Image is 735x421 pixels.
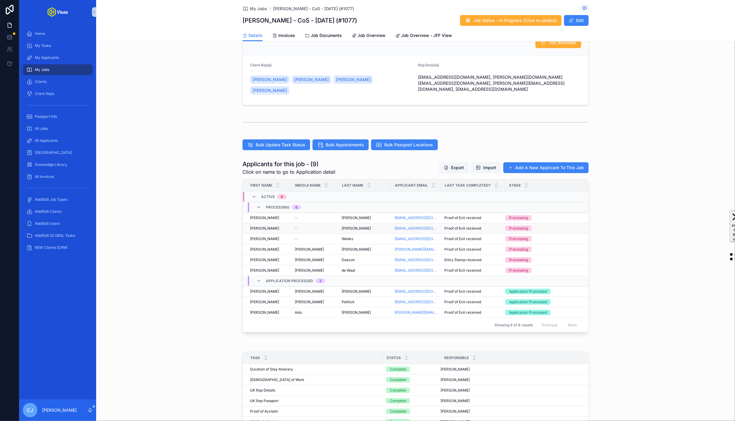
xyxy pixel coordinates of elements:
[395,226,437,231] a: [EMAIL_ADDRESS][DOMAIN_NAME]
[390,409,406,414] div: Complete
[250,367,293,372] span: Duration of Stay Itinerary
[35,91,54,96] span: Client Reps
[295,258,334,262] a: [PERSON_NAME]
[295,226,298,231] span: --
[471,162,501,173] button: Import
[35,162,67,167] span: Knowledge Library
[35,150,72,155] span: [GEOGRAPHIC_DATA]
[242,16,357,25] h1: [PERSON_NAME] - CoS - [DATE] (#1077)
[250,63,272,67] span: Client Rep(s)
[509,268,528,273] div: Processing
[295,268,334,273] a: [PERSON_NAME]
[23,40,93,51] a: My Tasks
[390,388,406,393] div: Complete
[250,86,289,95] a: [PERSON_NAME]
[509,215,528,221] div: Processing
[35,197,67,202] span: Add/Edit Job Types
[352,30,386,42] a: Job Overview
[256,142,305,148] span: Bulk Update Task Status
[342,268,387,273] a: de Waal
[509,183,521,188] span: Stage
[250,289,288,294] a: [PERSON_NAME]
[342,289,371,294] span: [PERSON_NAME]
[295,247,324,252] span: [PERSON_NAME]
[483,165,496,171] span: Import
[23,206,93,217] a: Add/Edit Clients
[395,289,437,294] a: [EMAIL_ADDRESS][DOMAIN_NAME]
[395,236,437,241] a: [EMAIL_ADDRESS][DOMAIN_NAME]
[509,289,547,294] div: Application Processed
[250,236,279,241] span: [PERSON_NAME]
[342,310,387,315] a: [PERSON_NAME]
[295,300,334,304] a: [PERSON_NAME]
[295,183,321,188] span: Middle Name
[342,258,355,262] span: Deacon
[535,37,581,48] button: Job Reminder
[35,126,48,131] span: All Jobs
[295,236,334,241] a: --
[250,183,272,188] span: First Name
[23,135,93,146] a: All Applicants
[495,323,533,328] span: Showing 9 of 9 results
[295,310,334,315] a: Asis
[242,30,263,41] a: Details
[23,76,93,87] a: Clients
[294,77,329,83] span: [PERSON_NAME]
[509,299,547,305] div: Application Processed
[250,409,278,414] span: Proof of Acclaim
[473,17,557,23] span: Job Status - In Progress (Click to update)
[509,236,528,242] div: Processing
[272,30,295,42] a: Invoices
[441,367,470,372] span: [PERSON_NAME]
[334,75,373,84] a: [PERSON_NAME]
[295,258,324,262] span: [PERSON_NAME]
[395,215,437,220] a: [EMAIL_ADDRESS][DOMAIN_NAME]
[444,355,469,360] span: Responsible
[342,226,371,231] span: [PERSON_NAME]
[281,194,283,199] div: 9
[395,300,437,304] a: [EMAIL_ADDRESS][DOMAIN_NAME]
[295,310,302,315] span: Asis
[23,52,93,63] a: My Applicants
[27,407,33,414] span: CJ
[23,194,93,205] a: Add/Edit Job Types
[311,32,342,38] span: Job Documents
[249,32,263,38] span: Details
[390,377,406,383] div: Complete
[23,230,93,241] a: Add/Edit GLOBAL Tasks
[549,40,576,46] span: Job Reminder
[503,162,589,173] button: Add A New Applicant To This Job
[242,6,267,12] a: My Jobs
[509,247,528,252] div: Processing
[35,138,58,143] span: All Applicants
[278,32,295,38] span: Invoices
[23,111,93,122] a: Passport Info
[444,268,481,273] span: Proof of Exit received
[342,236,387,241] a: Weeks
[444,236,481,241] span: Proof of Exit received
[23,28,93,39] a: Home
[444,247,502,252] a: Proof of Exit received
[250,268,279,273] span: [PERSON_NAME]
[250,300,288,304] a: [PERSON_NAME]
[35,233,75,238] span: Add/Edit GLOBAL Tasks
[250,258,288,262] a: [PERSON_NAME]
[250,398,279,403] span: UK Rep Passport
[35,31,45,36] span: Home
[261,194,275,199] span: Active
[250,215,288,220] a: [PERSON_NAME]
[342,258,387,262] a: Deacon
[444,300,502,304] a: Proof of Exit received
[395,258,437,262] a: [EMAIL_ADDRESS][DOMAIN_NAME]
[505,310,581,315] a: Application Processed
[342,215,387,220] a: [PERSON_NAME]
[342,268,355,273] span: de Waal
[444,310,481,315] span: Proof of Exit received
[295,289,334,294] a: [PERSON_NAME]
[273,6,354,12] a: [PERSON_NAME] - CoS - [DATE] (#1077)
[35,43,51,48] span: My Tasks
[509,226,528,231] div: Processing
